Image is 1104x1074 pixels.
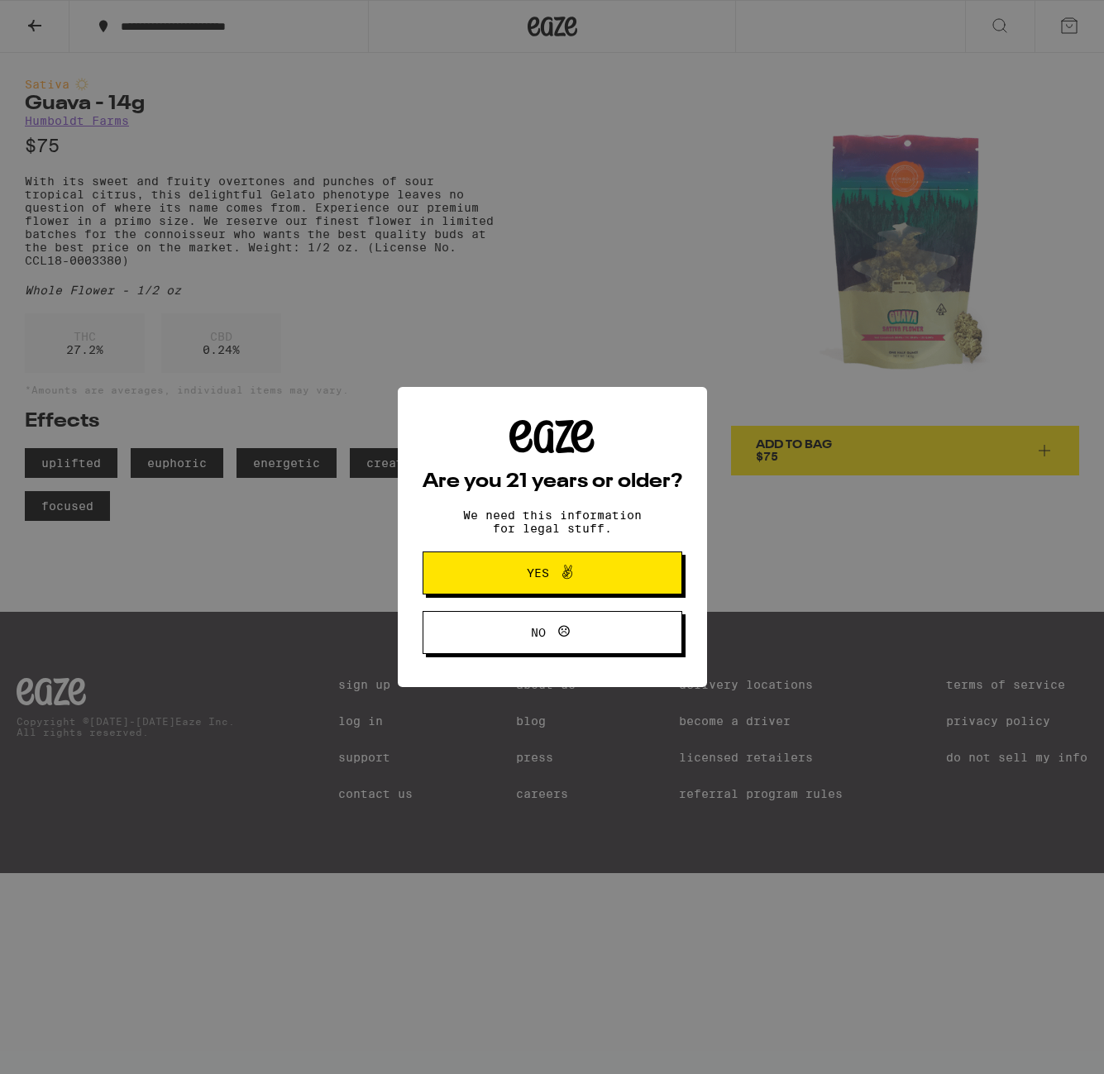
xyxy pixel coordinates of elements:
h2: Are you 21 years or older? [423,472,682,492]
span: No [531,627,546,638]
p: We need this information for legal stuff. [449,508,656,535]
button: Yes [423,551,682,594]
span: Yes [527,567,549,579]
button: No [423,611,682,654]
